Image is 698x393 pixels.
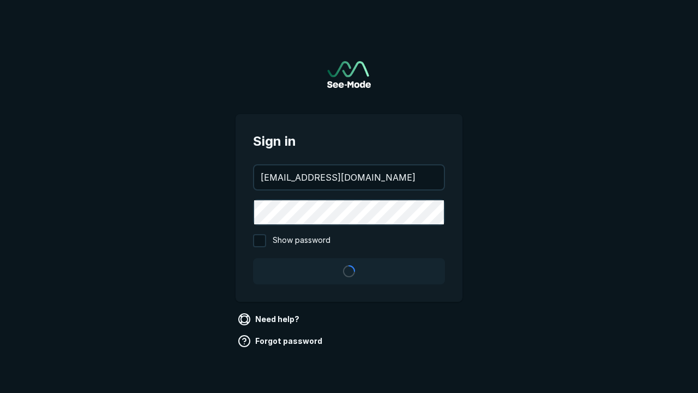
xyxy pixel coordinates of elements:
span: Show password [273,234,330,247]
input: your@email.com [254,165,444,189]
a: Go to sign in [327,61,371,88]
img: See-Mode Logo [327,61,371,88]
a: Need help? [236,311,304,328]
span: Sign in [253,132,445,151]
a: Forgot password [236,332,327,350]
